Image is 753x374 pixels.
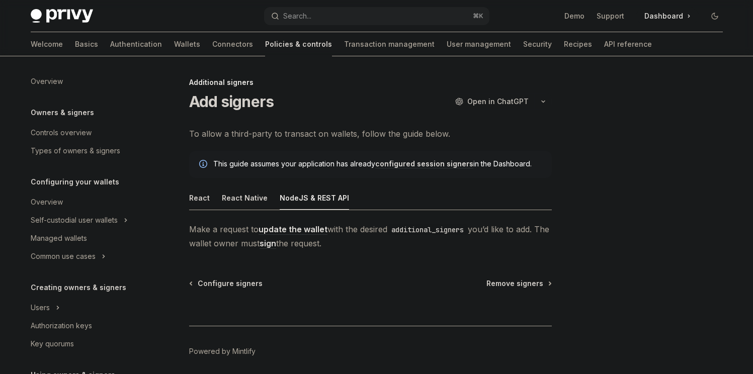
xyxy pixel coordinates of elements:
a: Authorization keys [23,317,151,335]
a: Remove signers [486,278,551,289]
div: Overview [31,196,63,208]
div: Self-custodial user wallets [31,214,118,226]
a: Dashboard [636,8,699,24]
span: Remove signers [486,278,543,289]
a: Configure signers [190,278,263,289]
div: Authorization keys [31,320,92,332]
a: Policies & controls [265,32,332,56]
div: Users [31,302,50,314]
button: Open search [264,7,489,25]
a: Recipes [564,32,592,56]
h5: Creating owners & signers [31,282,126,294]
span: Make a request to with the desired you’d like to add. The wallet owner must the request. [189,222,552,250]
a: Types of owners & signers [23,142,151,160]
a: configured session signers [375,159,473,168]
a: Basics [75,32,98,56]
a: Wallets [174,32,200,56]
a: API reference [604,32,652,56]
span: ⌘ K [473,12,483,20]
a: Transaction management [344,32,435,56]
a: update the wallet [259,224,327,235]
span: Open in ChatGPT [467,97,529,107]
button: Toggle dark mode [707,8,723,24]
div: Overview [31,75,63,87]
div: Search... [283,10,311,22]
a: Overview [23,72,151,90]
a: Welcome [31,32,63,56]
span: Configure signers [198,278,263,289]
a: Overview [23,193,151,211]
a: Key quorums [23,335,151,353]
span: To allow a third-party to transact on wallets, follow the guide below. [189,127,552,141]
img: dark logo [31,9,93,23]
button: Toggle Common use cases section [23,247,151,265]
div: Key quorums [31,338,74,350]
span: This guide assumes your application has already in the Dashboard. [213,159,542,169]
a: User management [447,32,511,56]
a: Demo [564,11,584,21]
svg: Info [199,160,209,170]
h5: Configuring your wallets [31,176,119,188]
div: Controls overview [31,127,92,139]
a: Support [597,11,624,21]
h5: Owners & signers [31,107,94,119]
div: Common use cases [31,250,96,262]
button: NodeJS & REST API [280,186,349,210]
a: Security [523,32,552,56]
code: additional_signers [387,224,468,235]
a: Connectors [212,32,253,56]
button: React [189,186,210,210]
div: Additional signers [189,77,552,87]
div: Managed wallets [31,232,87,244]
button: Toggle Self-custodial user wallets section [23,211,151,229]
h1: Add signers [189,92,274,111]
a: sign [260,238,276,249]
button: Open in ChatGPT [449,93,535,110]
span: Dashboard [644,11,683,21]
button: React Native [222,186,268,210]
a: Managed wallets [23,229,151,247]
a: Powered by Mintlify [189,346,256,356]
div: Types of owners & signers [31,145,120,157]
button: Toggle Users section [23,299,151,317]
a: Authentication [110,32,162,56]
a: Controls overview [23,124,151,142]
